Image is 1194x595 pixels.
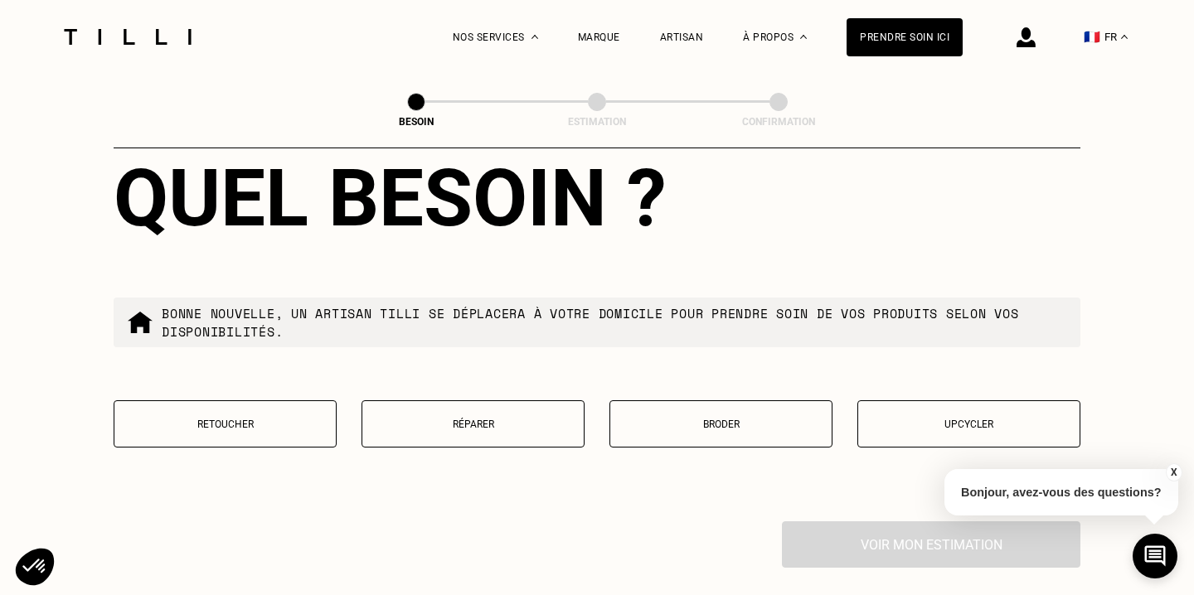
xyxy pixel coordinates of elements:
a: Marque [578,31,620,43]
button: Retoucher [114,400,337,447]
div: Quel besoin ? [114,152,1080,244]
button: Upcycler [857,400,1080,447]
a: Prendre soin ici [847,18,963,56]
p: Upcycler [866,418,1071,430]
p: Retoucher [123,418,328,430]
p: Bonne nouvelle, un artisan tilli se déplacera à votre domicile pour prendre soin de vos produits ... [162,304,1067,341]
img: commande à domicile [127,309,153,336]
img: icône connexion [1017,27,1036,47]
div: Confirmation [696,116,862,128]
img: Logo du service de couturière Tilli [58,29,197,45]
div: Besoin [333,116,499,128]
p: Broder [619,418,823,430]
button: Broder [609,400,832,447]
p: Bonjour, avez-vous des questions? [944,469,1178,515]
button: Réparer [362,400,585,447]
span: 🇫🇷 [1084,29,1100,45]
a: Artisan [660,31,704,43]
img: Menu déroulant à propos [800,35,807,39]
button: X [1165,463,1182,481]
img: Menu déroulant [531,35,538,39]
div: Estimation [514,116,680,128]
img: menu déroulant [1121,35,1128,39]
p: Réparer [371,418,575,430]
